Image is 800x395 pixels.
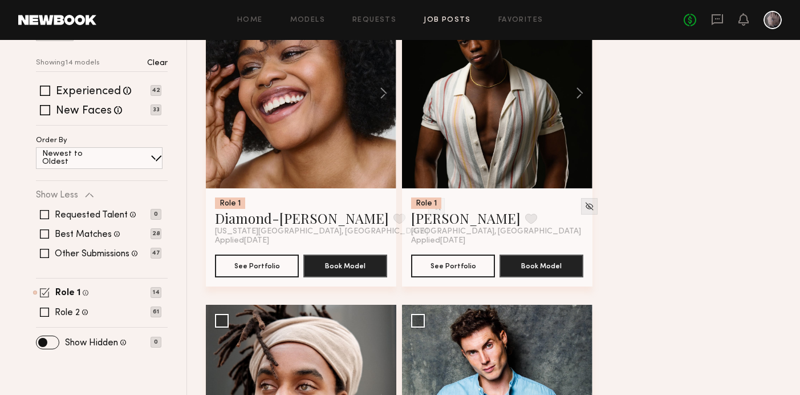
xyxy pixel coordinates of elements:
div: Role 1 [215,197,245,209]
label: Best Matches [55,230,112,239]
a: Diamond-[PERSON_NAME] [215,209,389,227]
p: 47 [151,248,161,259]
img: Unhide Model [584,201,594,211]
label: Experienced [56,86,121,98]
a: Requests [352,17,396,24]
div: Applied [DATE] [215,236,387,245]
label: Show Hidden [65,338,118,348]
a: Book Model [500,260,583,270]
label: Requested Talent [55,211,128,220]
a: Book Model [303,260,387,270]
span: [US_STATE][GEOGRAPHIC_DATA], [GEOGRAPHIC_DATA] [215,227,428,236]
p: 28 [151,228,161,239]
a: [PERSON_NAME] [411,209,521,227]
p: 0 [151,337,161,348]
a: Favorites [498,17,543,24]
p: 61 [151,307,161,317]
a: Models [290,17,325,24]
p: 42 [151,85,161,96]
label: Other Submissions [55,249,129,259]
span: [GEOGRAPHIC_DATA], [GEOGRAPHIC_DATA] [411,227,581,236]
button: Book Model [303,255,387,277]
p: Clear [147,59,168,67]
p: 33 [151,104,161,115]
div: Role 1 [411,197,441,209]
div: Applied [DATE] [411,236,583,245]
a: Home [237,17,263,24]
button: Book Model [500,255,583,277]
button: See Portfolio [411,255,495,277]
p: 0 [151,209,161,220]
p: Newest to Oldest [42,150,110,166]
p: Showing 14 models [36,59,100,67]
p: Show Less [36,191,78,200]
button: See Portfolio [215,255,299,277]
label: Role 2 [55,308,80,317]
a: Job Posts [424,17,471,24]
label: New Faces [56,106,112,117]
label: Role 1 [55,289,80,298]
p: Order By [36,137,67,144]
p: 14 [151,287,161,298]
